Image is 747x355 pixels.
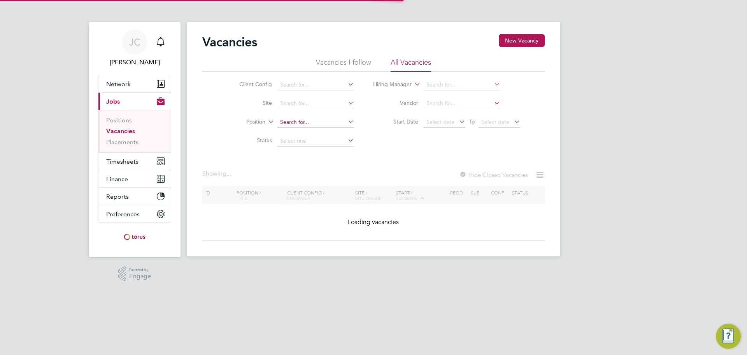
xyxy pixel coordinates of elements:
[106,117,132,124] a: Positions
[424,98,500,109] input: Search for...
[98,153,171,170] button: Timesheets
[98,75,171,92] button: Network
[221,118,265,126] label: Position
[106,158,139,165] span: Timesheets
[459,171,528,178] label: Hide Closed Vacancies
[226,170,231,178] span: ...
[227,99,272,106] label: Site
[98,231,171,243] a: Go to home page
[98,188,171,205] button: Reports
[277,136,354,147] input: Select one
[98,93,171,110] button: Jobs
[121,231,148,243] img: torus-logo-retina.png
[98,58,171,67] span: Jenny Creaby
[202,34,257,50] h2: Vacancies
[277,98,354,109] input: Search for...
[89,22,181,257] nav: Main navigation
[129,267,151,273] span: Powered by
[499,34,545,47] button: New Vacancy
[716,324,741,349] button: Engage Resource Center
[129,273,151,280] span: Engage
[316,58,371,72] li: Vacancies I follow
[106,80,131,88] span: Network
[467,117,477,127] span: To
[98,205,171,223] button: Preferences
[106,98,120,105] span: Jobs
[98,30,171,67] a: JC[PERSON_NAME]
[367,81,412,88] label: Hiring Manager
[424,79,500,90] input: Search for...
[391,58,431,72] li: All Vacancies
[106,127,135,135] a: Vacancies
[227,137,272,144] label: Status
[129,37,140,47] span: JC
[106,193,129,200] span: Reports
[106,210,140,218] span: Preferences
[481,118,509,125] span: Select date
[106,138,139,146] a: Placements
[118,267,151,281] a: Powered byEngage
[373,118,418,125] label: Start Date
[373,99,418,106] label: Vendor
[277,79,354,90] input: Search for...
[98,110,171,152] div: Jobs
[106,175,128,183] span: Finance
[227,81,272,88] label: Client Config
[426,118,454,125] span: Select date
[277,117,354,128] input: Search for...
[202,170,233,178] div: Showing
[98,170,171,187] button: Finance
